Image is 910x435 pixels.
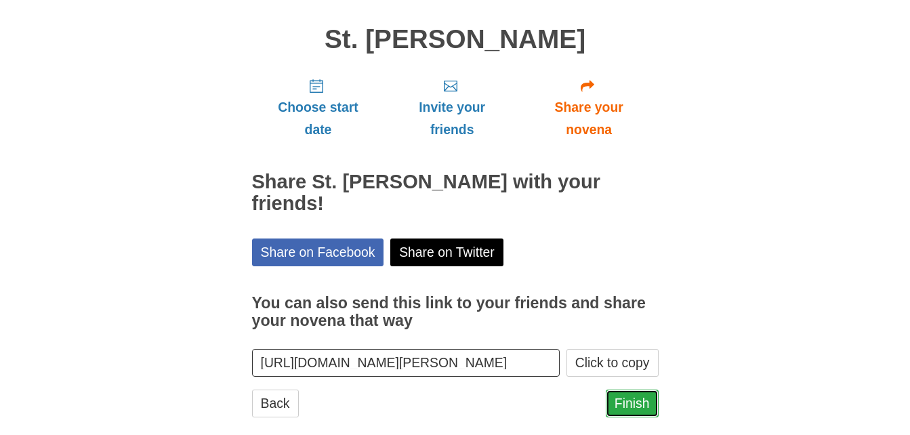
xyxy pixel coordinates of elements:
span: Share your novena [533,96,645,141]
a: Back [252,390,299,417]
span: Invite your friends [398,96,505,141]
a: Share on Facebook [252,239,384,266]
a: Share on Twitter [390,239,503,266]
a: Share your novena [520,67,659,148]
h1: St. [PERSON_NAME] [252,25,659,54]
h2: Share St. [PERSON_NAME] with your friends! [252,171,659,215]
button: Click to copy [566,349,659,377]
span: Choose start date [266,96,371,141]
a: Finish [606,390,659,417]
a: Choose start date [252,67,385,148]
h3: You can also send this link to your friends and share your novena that way [252,295,659,329]
a: Invite your friends [384,67,519,148]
